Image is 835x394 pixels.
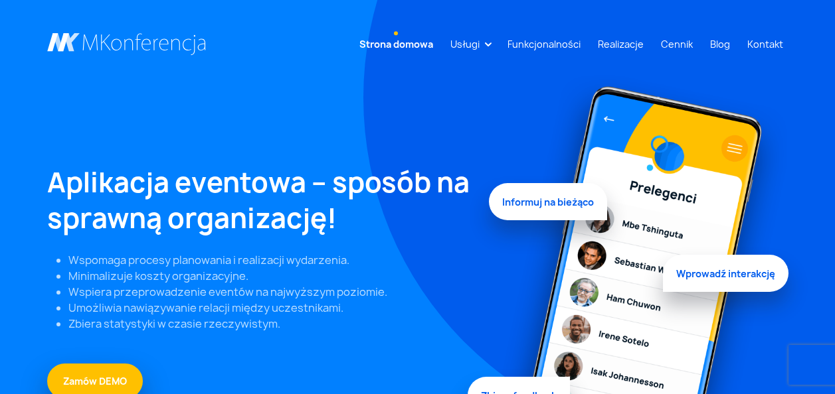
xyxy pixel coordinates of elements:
[68,300,473,316] li: Umożliwia nawiązywanie relacji między uczestnikami.
[354,32,438,56] a: Strona domowa
[68,252,473,268] li: Wspomaga procesy planowania i realizacji wydarzenia.
[47,164,473,236] h1: Aplikacja eventowa – sposób na sprawną organizację!
[68,268,473,284] li: Minimalizuje koszty organizacyjne.
[502,32,586,56] a: Funkcjonalności
[489,187,607,224] span: Informuj na bieżąco
[663,251,789,288] span: Wprowadź interakcję
[656,32,698,56] a: Cennik
[68,316,473,332] li: Zbiera statystyki w czasie rzeczywistym.
[705,32,735,56] a: Blog
[68,284,473,300] li: Wspiera przeprowadzenie eventów na najwyższym poziomie.
[593,32,649,56] a: Realizacje
[445,32,485,56] a: Usługi
[742,32,789,56] a: Kontakt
